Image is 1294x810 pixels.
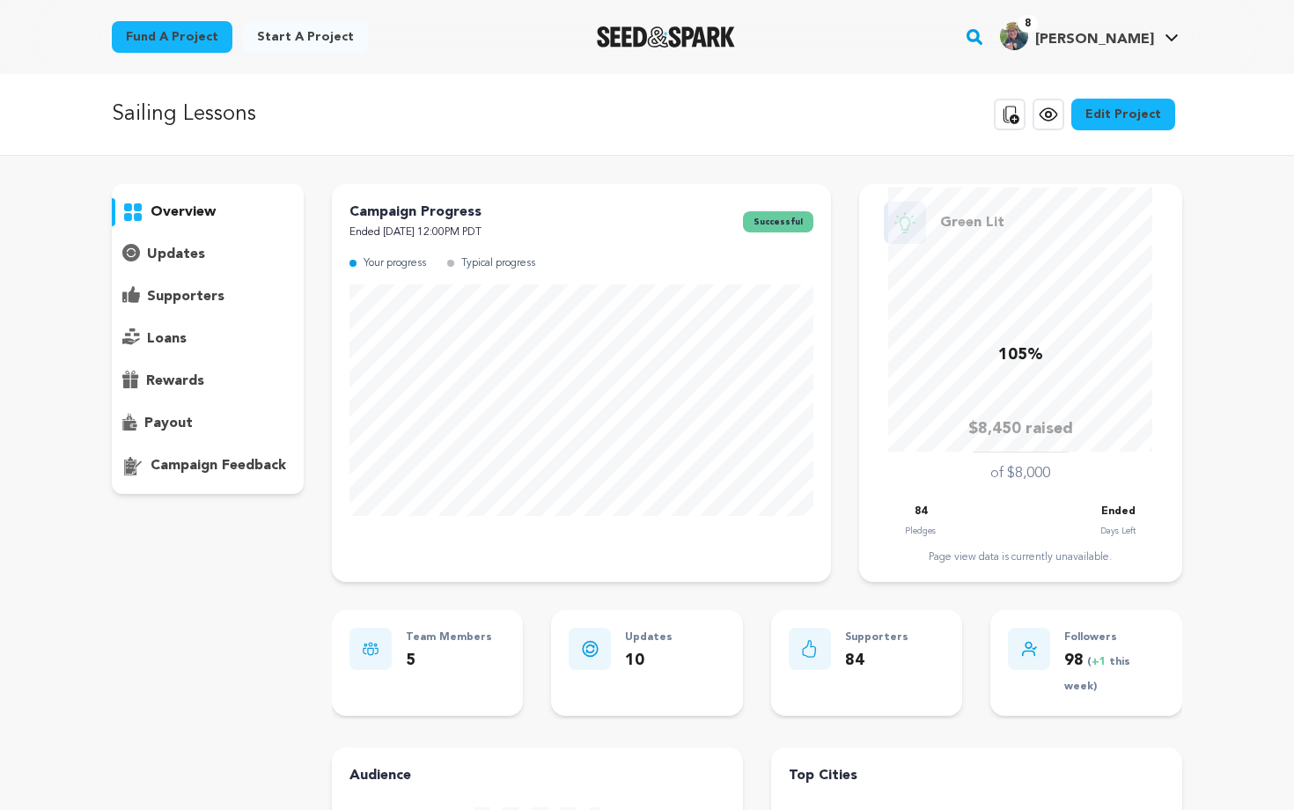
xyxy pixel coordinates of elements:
[1092,657,1109,667] span: +1
[112,99,256,130] p: Sailing Lessons
[147,244,205,265] p: updates
[1101,502,1136,522] p: Ended
[1071,99,1175,130] a: Edit Project
[789,765,1165,786] h4: Top Cities
[112,240,304,269] button: updates
[112,198,304,226] button: overview
[349,223,482,243] p: Ended [DATE] 12:00PM PDT
[1018,15,1038,33] span: 8
[1000,22,1028,50] img: 776098e3326a0dd9.jpg
[112,21,232,53] a: Fund a project
[112,409,304,438] button: payout
[1064,628,1165,648] p: Followers
[905,522,936,540] p: Pledges
[349,202,482,223] p: Campaign Progress
[144,413,193,434] p: payout
[151,455,286,476] p: campaign feedback
[364,254,426,274] p: Your progress
[112,325,304,353] button: loans
[1035,33,1154,47] span: [PERSON_NAME]
[243,21,368,53] a: Start a project
[1064,648,1165,699] p: 98
[461,254,535,274] p: Typical progress
[112,283,304,311] button: supporters
[625,628,673,648] p: Updates
[996,18,1182,55] span: Kylie S.'s Profile
[146,371,204,392] p: rewards
[1064,657,1130,693] span: ( this week)
[990,463,1050,484] p: of $8,000
[112,367,304,395] button: rewards
[406,628,492,648] p: Team Members
[1000,22,1154,50] div: Kylie S.'s Profile
[915,502,927,522] p: 84
[625,648,673,674] p: 10
[406,648,492,674] p: 5
[996,18,1182,50] a: Kylie S.'s Profile
[112,452,304,480] button: campaign feedback
[743,211,813,232] span: successful
[597,26,735,48] img: Seed&Spark Logo Dark Mode
[845,628,908,648] p: Supporters
[877,550,1165,564] div: Page view data is currently unavailable.
[147,328,187,350] p: loans
[147,286,224,307] p: supporters
[845,648,908,674] p: 84
[597,26,735,48] a: Seed&Spark Homepage
[349,765,725,786] h4: Audience
[998,342,1043,368] p: 105%
[1100,522,1136,540] p: Days Left
[151,202,216,223] p: overview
